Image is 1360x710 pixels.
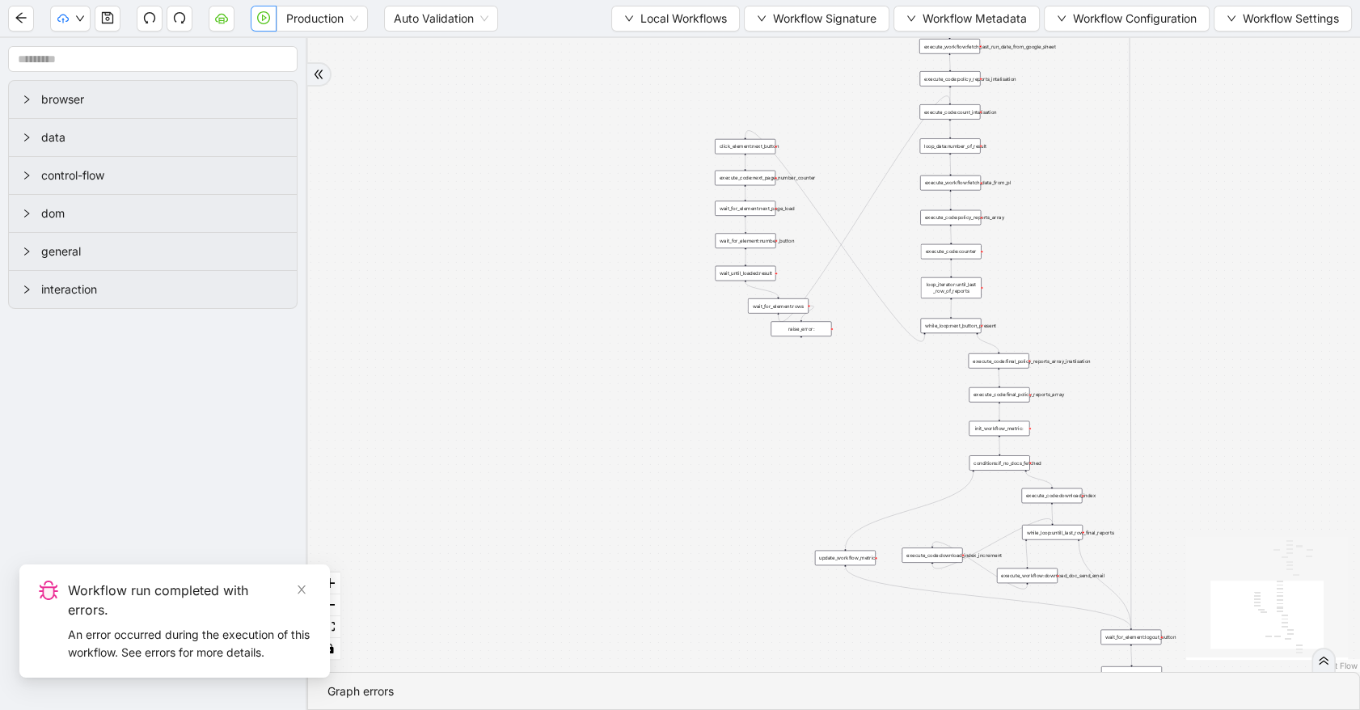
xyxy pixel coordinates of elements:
div: general [9,233,297,270]
span: down [624,14,634,23]
div: execute_code:count_intalisation [919,104,980,120]
button: zoom in [319,573,340,594]
span: Workflow Signature [773,10,876,27]
div: execute_code:policy_reports_intalisation [919,71,980,87]
button: downLocal Workflows [611,6,740,32]
div: loop_iterator:until_last _row_of_reports [921,277,982,298]
div: execute_code:next_page_number_counter [715,171,775,186]
span: down [1057,14,1066,23]
div: execute_workflow:fetch_data_from_pl [920,175,981,191]
div: Workflow run completed with errors. [68,581,310,619]
g: Edge from wait_for_element:logout_button to click_element:logout_button [1131,646,1132,665]
div: control-flow [9,157,297,194]
span: right [22,209,32,218]
button: cloud-server [209,6,234,32]
g: Edge from wait_until_loaded:result to wait_for_element:rows [745,282,778,297]
span: Auto Validation [394,6,488,31]
div: execute_code:download_index [1021,488,1082,504]
div: wait_for_element:next_page_load [715,201,775,215]
span: plus-circle [796,342,807,353]
div: execute_code:final_policy_reports_array [969,387,1029,402]
button: play-circle [251,6,277,32]
div: while_loop:untill_last_row_final_reports [1022,525,1083,540]
button: downWorkflow Configuration [1044,6,1210,32]
span: play-circle [257,11,270,24]
g: Edge from execute_code:download_index_increment to while_loop:untill_last_row_final_reports [932,518,1053,568]
div: execute_code:download_index_increment [902,547,962,563]
span: Workflow Configuration [1073,10,1197,27]
g: Edge from conditions:if_no_docs_fetched to execute_code:download_index [1026,471,1052,486]
div: execute_workflow:download_doc_send_email [997,568,1058,584]
span: right [22,171,32,180]
div: execute_code:policy_reports_array [920,210,981,226]
div: wait_for_element:logout_button [1100,630,1161,645]
span: bug [39,581,58,600]
span: close [296,584,307,595]
a: React Flow attribution [1316,661,1358,670]
g: Edge from execute_workflow:download_doc_send_email to execute_code:download_index_increment [932,542,1027,589]
button: zoom out [319,594,340,616]
g: Edge from wait_for_element:rows to execute_code:count_intalisation [778,96,949,322]
g: Edge from while_loop:next_button_present to click_element:next_button [745,131,925,342]
div: browser [9,81,297,118]
div: raise_error: [771,321,831,336]
div: wait_until_loaded:result [715,266,775,281]
span: browser [41,91,284,108]
div: click_element:logout_button [1101,666,1162,682]
span: double-right [313,69,324,80]
div: while_loop:next_button_present [920,319,981,334]
span: interaction [41,281,284,298]
div: Graph errors [327,683,1340,700]
button: redo [167,6,192,32]
button: save [95,6,120,32]
button: fit view [319,616,340,638]
div: init_workflow_metric: [969,421,1029,437]
span: Local Workflows [640,10,727,27]
button: downWorkflow Signature [744,6,889,32]
div: conditions:if_no_docs_fetched [969,455,1030,471]
span: down [906,14,916,23]
div: dom [9,195,297,232]
button: cloud-uploaddown [50,6,91,32]
div: update_workflow_metric: [815,551,876,566]
span: control-flow [41,167,284,184]
span: arrow-left [15,11,27,24]
span: Workflow Metadata [923,10,1027,27]
span: general [41,243,284,260]
g: Edge from while_loop:next_button_present to execute_code:final_policy_reports_array_inatlisation [977,335,999,352]
div: wait_for_element:rows [748,298,809,314]
button: arrow-left [8,6,34,32]
span: Production [286,6,358,31]
div: raise_error:plus-circle [771,321,831,336]
div: execute_workflow:fetch_last_run_date_from_google_sheet [919,39,980,54]
div: loop_data:number_of_result [920,138,981,154]
button: downWorkflow Settings [1214,6,1352,32]
g: Edge from execute_code:download_index to while_loop:untill_last_row_final_reports [1052,505,1053,523]
span: Workflow Settings [1243,10,1339,27]
g: Edge from wait_for_element:rows to raise_error: [801,306,814,319]
span: double-right [1318,655,1329,666]
div: click_element:next_button [715,139,775,154]
span: right [22,285,32,294]
button: downWorkflow Metadata [893,6,1040,32]
span: redo [173,11,186,24]
div: wait_for_element:number_button [715,233,775,248]
span: cloud-upload [57,13,69,24]
div: An error occurred during the execution of this workflow. See errors for more details. [68,626,310,661]
span: down [1227,14,1236,23]
span: right [22,133,32,142]
span: dom [41,205,284,222]
span: right [22,95,32,104]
